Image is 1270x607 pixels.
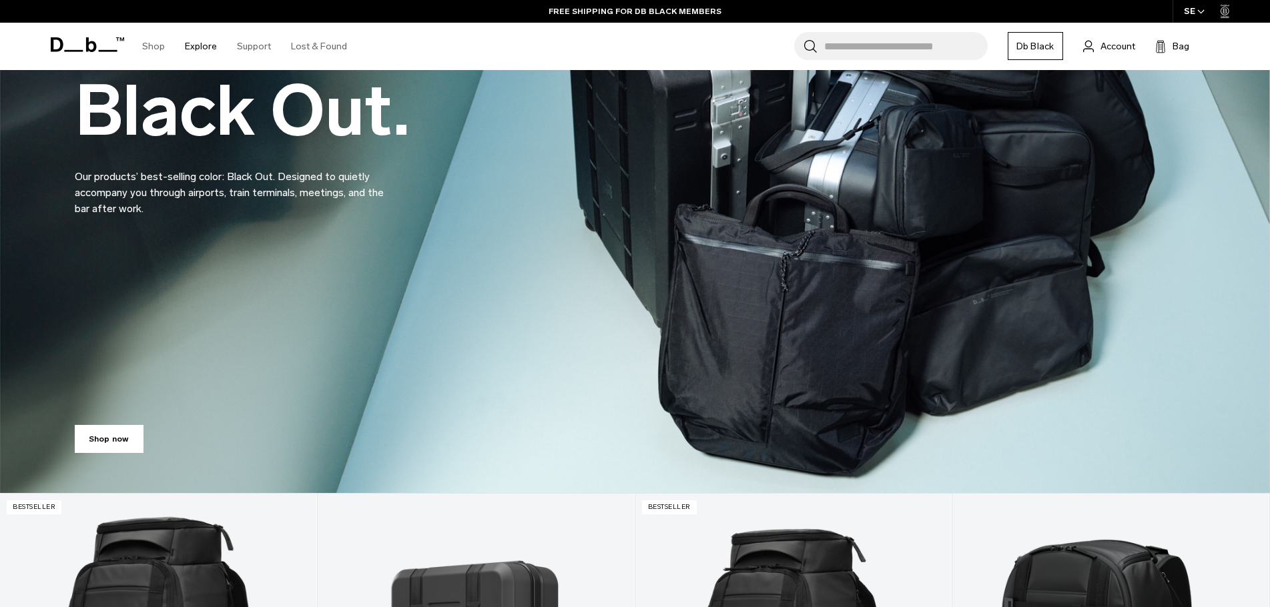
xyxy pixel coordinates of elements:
span: Bag [1173,39,1189,53]
a: Account [1083,38,1135,54]
a: Support [237,23,271,70]
a: Db Black [1008,32,1063,60]
span: Account [1100,39,1135,53]
p: Our products’ best-selling color: Black Out. Designed to quietly accompany you through airports, ... [75,153,395,217]
a: Shop now [75,425,143,453]
a: Shop [142,23,165,70]
nav: Main Navigation [132,23,357,70]
a: Lost & Found [291,23,347,70]
button: Bag [1155,38,1189,54]
a: Explore [185,23,217,70]
p: Bestseller [642,500,697,514]
a: FREE SHIPPING FOR DB BLACK MEMBERS [549,5,721,17]
h2: Black Out. [75,76,410,146]
p: Bestseller [7,500,61,514]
